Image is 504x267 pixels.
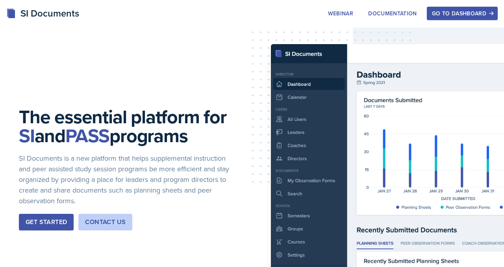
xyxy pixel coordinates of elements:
button: Get Started [19,214,74,230]
div: Webinar [328,10,353,17]
div: Go to Dashboard [432,10,493,17]
div: Contact Us [85,217,126,227]
div: SI Documents [6,6,79,20]
div: Get Started [26,217,67,227]
button: Documentation [363,7,422,20]
button: Go to Dashboard [427,7,498,20]
button: Contact Us [78,214,132,230]
div: Documentation [368,10,417,17]
button: Webinar [323,7,358,20]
